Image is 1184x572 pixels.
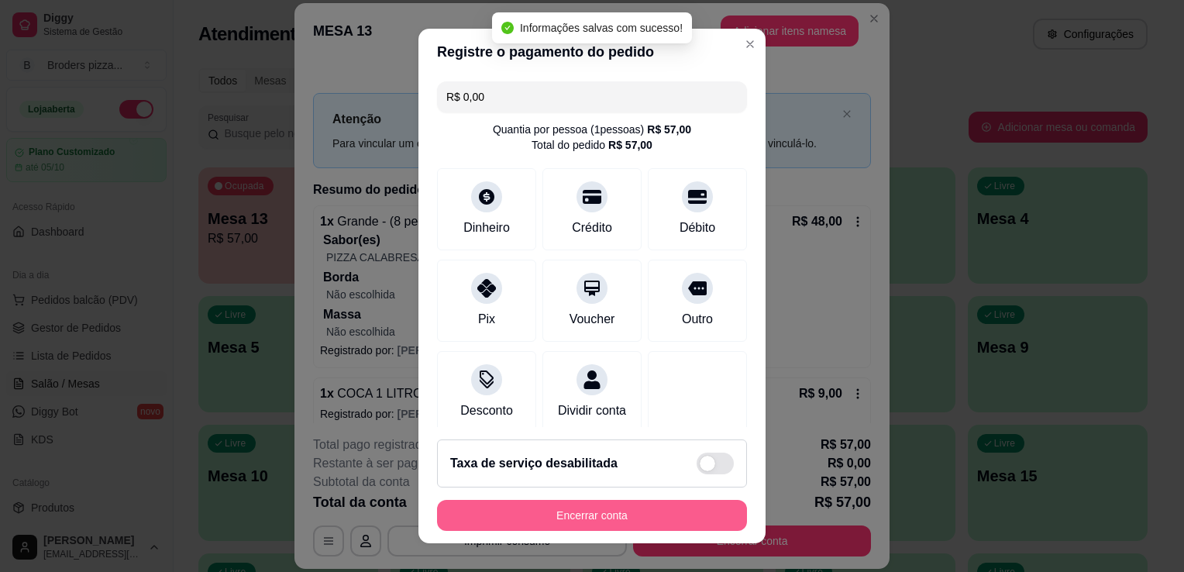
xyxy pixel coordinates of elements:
[680,219,715,237] div: Débito
[463,219,510,237] div: Dinheiro
[570,310,615,329] div: Voucher
[460,401,513,420] div: Desconto
[478,310,495,329] div: Pix
[501,22,514,34] span: check-circle
[418,29,766,75] header: Registre o pagamento do pedido
[532,137,652,153] div: Total do pedido
[450,454,618,473] h2: Taxa de serviço desabilitada
[572,219,612,237] div: Crédito
[437,500,747,531] button: Encerrar conta
[647,122,691,137] div: R$ 57,00
[738,32,762,57] button: Close
[446,81,738,112] input: Ex.: hambúrguer de cordeiro
[608,137,652,153] div: R$ 57,00
[520,22,683,34] span: Informações salvas com sucesso!
[558,401,626,420] div: Dividir conta
[493,122,691,137] div: Quantia por pessoa ( 1 pessoas)
[682,310,713,329] div: Outro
